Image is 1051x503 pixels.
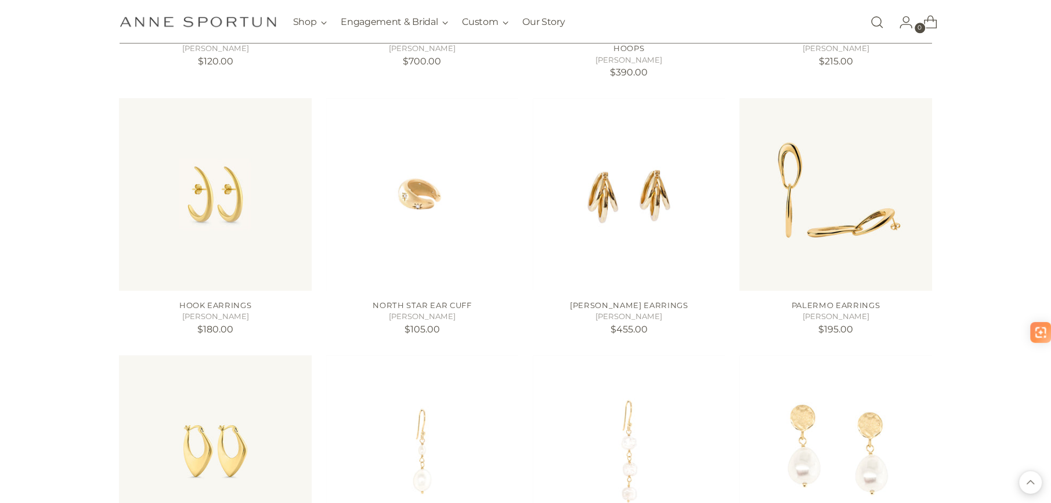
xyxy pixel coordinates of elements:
[179,301,252,310] a: Hook Earrings
[890,10,913,34] a: Go to the account page
[865,10,889,34] a: Open search modal
[119,311,311,323] h5: [PERSON_NAME]
[197,324,233,335] span: $180.00
[570,301,688,310] a: [PERSON_NAME] Earrings
[119,43,311,55] h5: [PERSON_NAME]
[198,56,233,67] span: $120.00
[610,67,648,78] span: $390.00
[533,98,725,290] a: Dani Maxi Earrings
[1019,471,1042,494] button: Back to top
[533,55,725,66] h5: [PERSON_NAME]
[326,43,518,55] h5: [PERSON_NAME]
[915,23,925,33] span: 0
[293,9,327,35] button: Shop
[373,301,472,310] a: North Star Ear Cuff
[533,311,725,323] h5: [PERSON_NAME]
[119,98,311,290] a: Hook Earrings
[326,311,518,323] h5: [PERSON_NAME]
[792,301,880,310] a: Palermo Earrings
[739,43,931,55] h5: [PERSON_NAME]
[403,56,441,67] span: $700.00
[611,324,648,335] span: $455.00
[818,56,853,67] span: $215.00
[914,10,937,34] a: Open cart modal
[462,9,508,35] button: Custom
[739,311,931,323] h5: [PERSON_NAME]
[120,16,276,27] a: Anne Sportun Fine Jewellery
[326,98,518,290] a: North Star Ear Cuff
[818,324,853,335] span: $195.00
[341,9,448,35] button: Engagement & Bridal
[739,98,931,290] a: Palermo Earrings
[522,9,565,35] a: Our Story
[404,324,440,335] span: $105.00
